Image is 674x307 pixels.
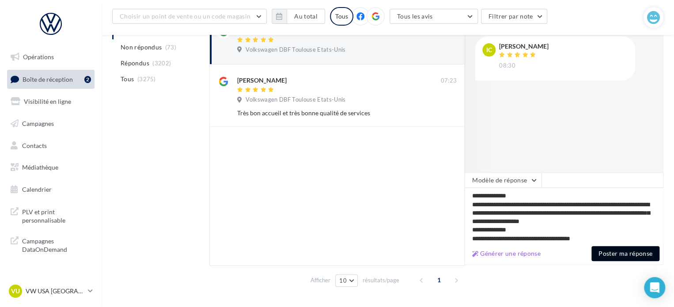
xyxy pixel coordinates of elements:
[112,9,267,24] button: Choisir un point de vente ou un code magasin
[432,273,446,287] span: 1
[5,231,96,258] a: Campagnes DataOnDemand
[5,180,96,199] a: Calendrier
[272,9,325,24] button: Au total
[499,62,515,70] span: 08:30
[152,60,171,67] span: (3202)
[11,287,20,296] span: VU
[390,9,478,24] button: Tous les avis
[440,77,457,85] span: 07:23
[287,9,325,24] button: Au total
[24,98,71,105] span: Visibilité en ligne
[5,136,96,155] a: Contacts
[121,43,162,52] span: Non répondus
[22,206,91,225] span: PLV et print personnalisable
[120,12,250,20] span: Choisir un point de vente ou un code magasin
[121,75,134,83] span: Tous
[330,7,353,26] div: Tous
[23,53,54,61] span: Opérations
[499,43,549,49] div: [PERSON_NAME]
[237,109,399,117] div: Très bon accueil et très bonne qualité de services
[22,120,54,127] span: Campagnes
[246,96,345,104] span: Volkswagen DBF Toulouse Etats-Unis
[644,277,665,298] div: Open Intercom Messenger
[5,158,96,177] a: Médiathèque
[84,76,91,83] div: 2
[310,276,330,284] span: Afficher
[5,202,96,228] a: PLV et print personnalisable
[591,246,659,261] button: Poster ma réponse
[486,45,492,54] span: ic
[5,48,96,66] a: Opérations
[5,92,96,111] a: Visibilité en ligne
[481,9,548,24] button: Filtrer par note
[23,75,73,83] span: Boîte de réception
[237,76,287,85] div: [PERSON_NAME]
[335,274,358,287] button: 10
[22,141,47,149] span: Contacts
[165,44,176,51] span: (73)
[5,114,96,133] a: Campagnes
[22,186,52,193] span: Calendrier
[121,59,149,68] span: Répondus
[469,248,544,259] button: Générer une réponse
[465,173,541,188] button: Modèle de réponse
[397,12,433,20] span: Tous les avis
[5,70,96,89] a: Boîte de réception2
[363,276,399,284] span: résultats/page
[22,235,91,254] span: Campagnes DataOnDemand
[22,163,58,171] span: Médiathèque
[137,76,156,83] span: (3275)
[26,287,84,296] p: VW USA [GEOGRAPHIC_DATA]
[339,277,347,284] span: 10
[7,283,95,299] a: VU VW USA [GEOGRAPHIC_DATA]
[246,46,345,54] span: Volkswagen DBF Toulouse Etats-Unis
